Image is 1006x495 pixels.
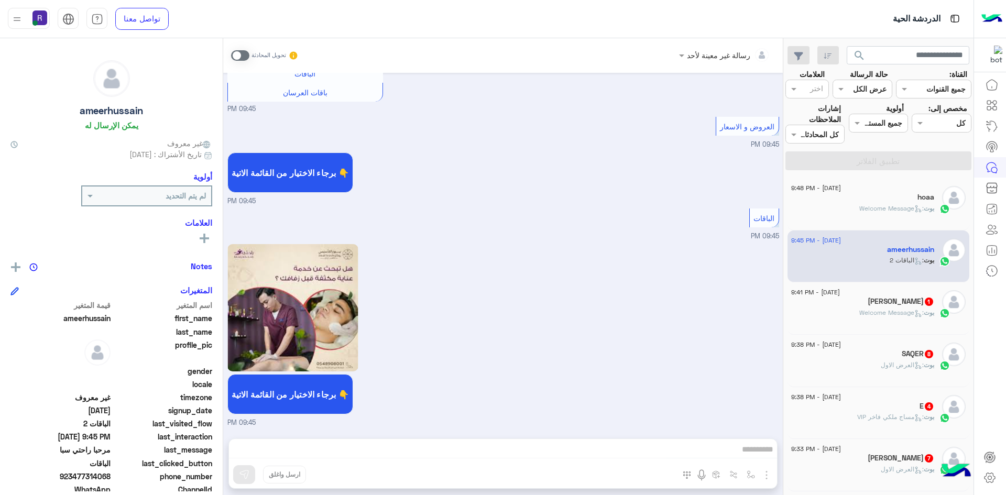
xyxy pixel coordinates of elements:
img: defaultAdmin.png [84,339,111,366]
h6: أولوية [193,172,212,181]
span: بوت [924,361,934,369]
span: : Welcome Message [859,309,924,316]
img: WhatsApp [939,308,950,318]
img: defaultAdmin.png [942,447,966,470]
span: [DATE] - 9:38 PM [791,392,841,402]
span: 4 [925,402,933,411]
span: الباقات [294,69,315,78]
span: [DATE] - 9:41 PM [791,288,840,297]
span: : مساج ملكي فاخر VIP [857,413,924,421]
h5: Mohamed [868,297,934,306]
span: الباقات 2 [10,418,111,429]
img: notes [29,263,38,271]
img: Logo [981,8,1002,30]
span: 09:45 PM [751,140,779,148]
img: WhatsApp [939,256,950,267]
img: defaultAdmin.png [942,290,966,314]
img: Q2FwdHVyZSAoMykucG5n.png [227,244,359,371]
span: باقات العرسان [283,88,327,97]
a: tab [86,8,107,30]
h5: hoaa [917,193,934,202]
span: [DATE] - 9:33 PM [791,444,841,454]
h5: SAQER [902,349,934,358]
span: اسم المتغير [113,300,213,311]
h5: E [920,402,934,411]
span: : العرض الاول [881,361,924,369]
h5: ameerhussain [80,105,143,117]
img: profile [10,13,24,26]
img: WhatsApp [939,413,950,423]
label: إشارات الملاحظات [785,103,841,125]
span: تاريخ الأشتراك : [DATE] [129,149,202,160]
span: last_interaction [113,431,213,442]
img: defaultAdmin.png [94,61,129,96]
span: null [10,366,111,377]
span: : Welcome Message [859,204,924,212]
span: ChannelId [113,484,213,495]
h5: ameerhussain [887,245,934,254]
span: 1 [925,298,933,306]
button: ارسل واغلق [263,466,306,483]
span: first_name [113,313,213,324]
span: null [10,379,111,390]
img: WhatsApp [939,360,950,371]
button: search [847,46,872,69]
span: برجاء الاختيار من القائمة الاتية 👇 [232,168,349,178]
img: 322853014244696 [983,46,1002,64]
img: add [11,262,20,272]
span: : العرض الاول [881,465,924,473]
span: locale [113,379,213,390]
h6: المتغيرات [180,285,212,295]
img: defaultAdmin.png [942,343,966,366]
span: signup_date [113,405,213,416]
span: بوت [924,465,934,473]
label: أولوية [886,103,904,114]
span: بوت [924,256,934,264]
img: tab [62,13,74,25]
span: last_name [113,326,213,337]
img: defaultAdmin.png [942,186,966,210]
img: userImage [32,10,47,25]
img: tab [948,12,961,25]
span: بوت [924,309,934,316]
label: العلامات [800,69,825,80]
span: قيمة المتغير [10,300,111,311]
span: 8 [925,350,933,358]
span: برجاء الاختيار من القائمة الاتية 👇 [232,389,349,399]
img: defaultAdmin.png [942,238,966,262]
span: 09:45 PM [751,232,779,240]
span: [DATE] - 9:45 PM [791,236,841,245]
span: الباقات [10,458,111,469]
span: profile_pic [113,339,213,364]
span: الباقات [753,214,774,223]
label: حالة الرسالة [850,69,888,80]
span: [DATE] - 9:38 PM [791,340,841,349]
span: 7 [925,454,933,463]
span: 2025-08-11T18:45:23.423Z [10,431,111,442]
small: تحويل المحادثة [251,51,286,60]
span: العروض و الاسعار [720,122,774,131]
span: [DATE] - 9:48 PM [791,183,841,193]
img: WhatsApp [939,204,950,214]
img: hulul-logo.png [938,453,975,490]
button: تطبيق الفلاتر [785,151,971,170]
span: غير معروف [10,392,111,403]
span: : الباقات 2 [890,256,924,264]
span: 09:45 PM [227,418,256,428]
img: tab [91,13,103,25]
span: last_visited_flow [113,418,213,429]
span: 09:45 PM [227,104,256,114]
span: 09:45 PM [227,196,256,206]
span: 923477314068 [10,471,111,482]
label: القناة: [949,69,967,80]
span: مرحبا راحتي سبا [10,444,111,455]
span: بوت [924,204,934,212]
span: gender [113,366,213,377]
span: last_message [113,444,213,455]
h6: يمكن الإرسال له [85,120,138,130]
p: الدردشة الحية [893,12,941,26]
label: مخصص إلى: [928,103,967,114]
div: اختر [810,83,825,96]
h6: Notes [191,261,212,271]
span: بوت [924,413,934,421]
